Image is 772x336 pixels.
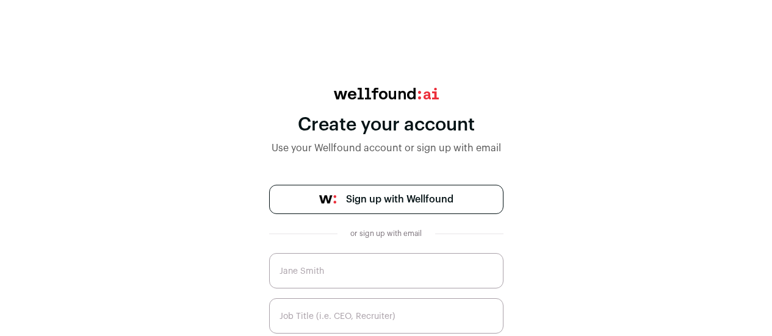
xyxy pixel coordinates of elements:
[269,114,503,136] div: Create your account
[269,141,503,155] div: Use your Wellfound account or sign up with email
[346,192,453,207] span: Sign up with Wellfound
[269,185,503,214] a: Sign up with Wellfound
[319,195,336,204] img: wellfound-symbol-flush-black-fb3c872781a75f747ccb3a119075da62bfe97bd399995f84a933054e44a575c4.png
[269,298,503,334] input: Job Title (i.e. CEO, Recruiter)
[334,88,439,99] img: wellfound:ai
[269,253,503,288] input: Jane Smith
[347,229,425,238] div: or sign up with email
